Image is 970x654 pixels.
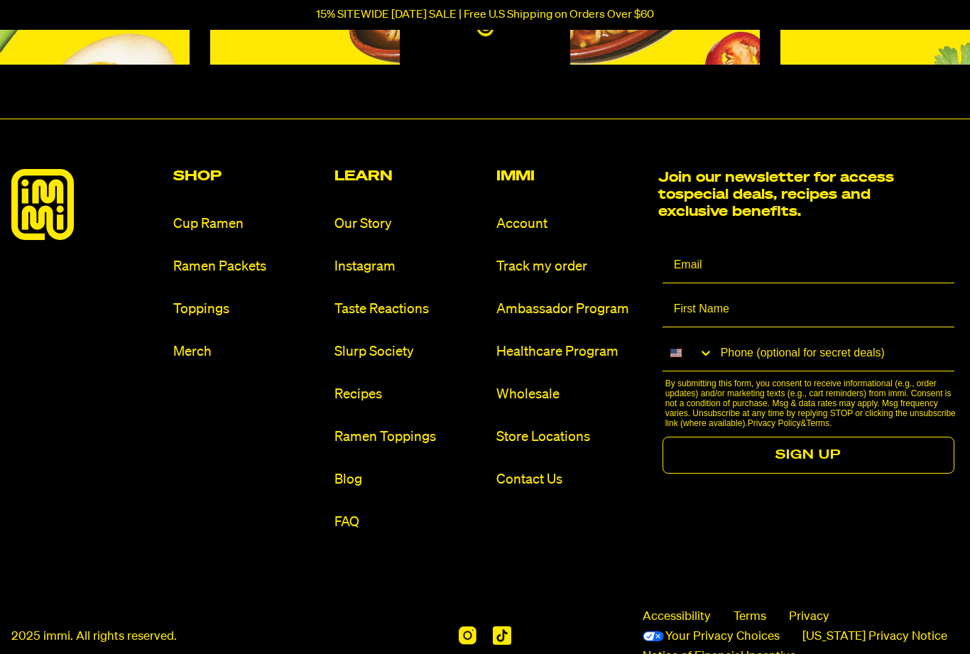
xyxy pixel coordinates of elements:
[748,418,801,428] a: Privacy Policy
[334,169,485,183] h2: Learn
[670,347,682,359] img: United States
[334,513,485,532] a: FAQ
[334,427,485,447] a: Ramen Toppings
[806,418,829,428] a: Terms
[658,169,903,220] h2: Join our newsletter for access to special deals, recipes and exclusive benefits.
[11,628,177,645] p: 2025 immi. All rights reserved.
[643,628,780,645] a: Your Privacy Choices
[173,300,324,319] a: Toppings
[643,609,711,626] span: Accessibility
[496,257,647,276] a: Track my order
[663,437,954,474] button: SIGN UP
[334,385,485,404] a: Recipes
[496,342,647,361] a: Healthcare Program
[173,342,324,361] a: Merch
[459,626,476,645] img: Instagram
[173,169,324,183] h2: Shop
[663,292,954,327] input: First Name
[643,631,664,641] img: California Consumer Privacy Act (CCPA) Opt-Out Icon
[665,378,959,428] p: By submitting this form, you consent to receive informational (e.g., order updates) and/or market...
[496,470,647,489] a: Contact Us
[334,342,485,361] a: Slurp Society
[496,385,647,404] a: Wholesale
[663,248,954,283] input: Email
[802,628,947,645] a: [US_STATE] Privacy Notice
[334,300,485,319] a: Taste Reactions
[714,336,954,371] input: Phone (optional for secret deals)
[496,300,647,319] a: Ambassador Program
[11,169,74,240] img: immieats
[316,9,654,21] p: 15% SITEWIDE [DATE] SALE | Free U.S Shipping on Orders Over $60
[789,609,829,626] a: Privacy
[334,470,485,489] a: Blog
[496,427,647,447] a: Store Locations
[173,214,324,234] a: Cup Ramen
[334,257,485,276] a: Instagram
[734,609,766,626] a: Terms
[493,626,511,645] img: TikTok
[663,336,714,370] button: Search Countries
[496,214,647,234] a: Account
[496,169,647,183] h2: Immi
[334,214,485,234] a: Our Story
[173,257,324,276] a: Ramen Packets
